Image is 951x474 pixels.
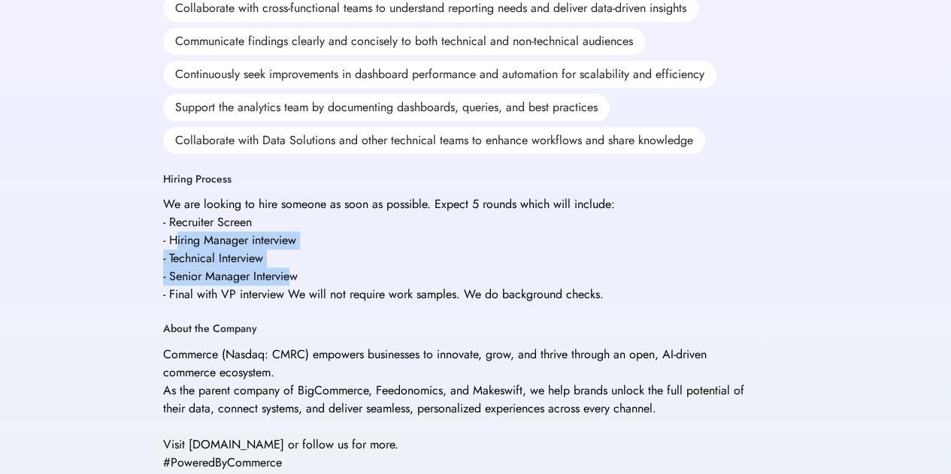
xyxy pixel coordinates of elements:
[163,61,716,88] div: Continuously seek improvements in dashboard performance and automation for scalability and effici...
[163,127,705,154] div: Collaborate with Data Solutions and other technical teams to enhance workflows and share knowledge
[163,172,232,187] div: Hiring Process
[163,346,750,472] div: Commerce (Nasdaq: CMRC) empowers businesses to innovate, grow, and thrive through an open, AI-dri...
[163,195,615,303] div: We are looking to hire someone as soon as possible. Expect 5 rounds which will include: - Recruit...
[163,28,645,55] div: Communicate findings clearly and concisely to both technical and non-technical audiences
[163,322,257,337] div: About the Company
[163,94,610,121] div: Support the analytics team by documenting dashboards, queries, and best practices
